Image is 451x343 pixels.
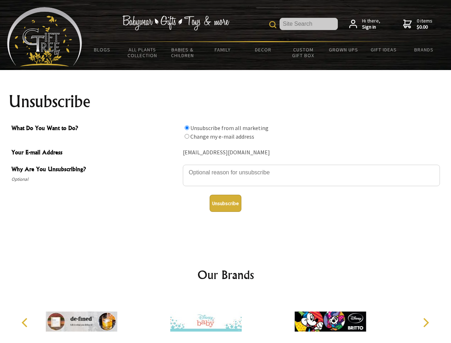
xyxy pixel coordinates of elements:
a: Hi there,Sign in [349,18,380,30]
button: Next [418,315,434,330]
label: Unsubscribe from all marketing [190,124,269,131]
img: Babywear - Gifts - Toys & more [122,15,229,30]
a: Decor [243,42,283,57]
a: Brands [404,42,444,57]
span: Hi there, [362,18,380,30]
h2: Our Brands [14,266,437,283]
span: Why Are You Unsubscribing? [11,165,179,175]
a: Grown Ups [323,42,364,57]
span: Your E-mail Address [11,148,179,158]
a: Gift Ideas [364,42,404,57]
span: 0 items [417,18,432,30]
img: product search [269,21,276,28]
button: Previous [18,315,34,330]
input: Site Search [280,18,338,30]
strong: Sign in [362,24,380,30]
span: Optional [11,175,179,184]
input: What Do You Want to Do? [185,134,189,139]
textarea: Why Are You Unsubscribing? [183,165,440,186]
a: Family [203,42,243,57]
div: [EMAIL_ADDRESS][DOMAIN_NAME] [183,147,440,158]
button: Unsubscribe [210,195,241,212]
a: Custom Gift Box [283,42,324,63]
a: BLOGS [82,42,122,57]
a: All Plants Collection [122,42,163,63]
a: Babies & Children [162,42,203,63]
a: 0 items$0.00 [403,18,432,30]
strong: $0.00 [417,24,432,30]
label: Change my e-mail address [190,133,254,140]
span: What Do You Want to Do? [11,124,179,134]
img: Babyware - Gifts - Toys and more... [7,7,82,66]
input: What Do You Want to Do? [185,125,189,130]
h1: Unsubscribe [9,93,443,110]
